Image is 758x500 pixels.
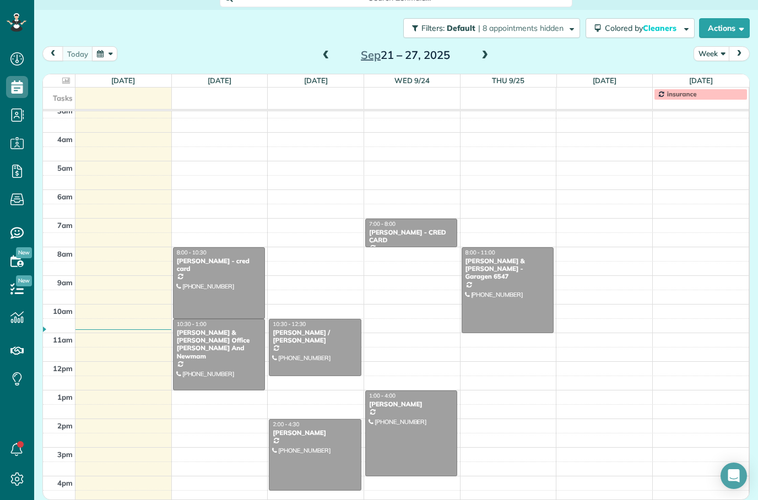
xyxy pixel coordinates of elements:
[643,23,678,33] span: Cleaners
[42,46,63,61] button: prev
[273,421,299,428] span: 2:00 - 4:30
[369,392,396,399] span: 1:00 - 4:00
[699,18,750,38] button: Actions
[208,76,231,85] a: [DATE]
[57,164,73,172] span: 5am
[394,76,430,85] a: Wed 9/24
[478,23,564,33] span: | 8 appointments hidden
[492,76,524,85] a: Thu 9/25
[729,46,750,61] button: next
[465,257,550,281] div: [PERSON_NAME] & [PERSON_NAME] - Garagen 6547
[62,46,93,61] button: today
[176,329,262,361] div: [PERSON_NAME] & [PERSON_NAME] Office [PERSON_NAME] And Newmam
[53,307,73,316] span: 10am
[447,23,476,33] span: Default
[53,364,73,373] span: 12pm
[403,18,580,38] button: Filters: Default | 8 appointments hidden
[667,90,697,98] span: insurance
[111,76,135,85] a: [DATE]
[398,18,580,38] a: Filters: Default | 8 appointments hidden
[304,76,328,85] a: [DATE]
[176,257,262,273] div: [PERSON_NAME] - cred card
[369,400,454,408] div: [PERSON_NAME]
[177,249,207,256] span: 8:00 - 10:30
[421,23,445,33] span: Filters:
[177,320,207,328] span: 10:30 - 1:00
[53,335,73,344] span: 11am
[16,275,32,286] span: New
[57,192,73,201] span: 6am
[57,479,73,487] span: 4pm
[694,46,730,61] button: Week
[369,229,454,244] div: [PERSON_NAME] - CRED CARD
[273,320,306,328] span: 10:30 - 12:30
[57,278,73,287] span: 9am
[586,18,695,38] button: Colored byCleaners
[272,329,358,345] div: [PERSON_NAME] / [PERSON_NAME]
[465,249,495,256] span: 8:00 - 11:00
[57,249,73,258] span: 8am
[689,76,713,85] a: [DATE]
[593,76,616,85] a: [DATE]
[272,429,358,437] div: [PERSON_NAME]
[369,220,396,227] span: 7:00 - 8:00
[721,463,747,489] div: Open Intercom Messenger
[605,23,680,33] span: Colored by
[361,48,381,62] span: Sep
[57,135,73,144] span: 4am
[57,393,73,401] span: 1pm
[57,221,73,230] span: 7am
[57,450,73,459] span: 3pm
[57,421,73,430] span: 2pm
[337,49,474,61] h2: 21 – 27, 2025
[16,247,32,258] span: New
